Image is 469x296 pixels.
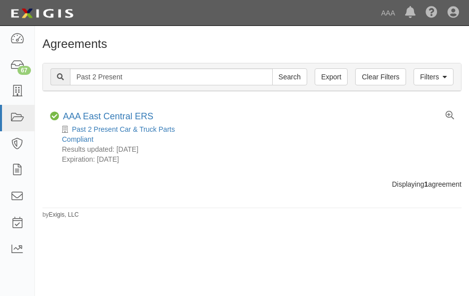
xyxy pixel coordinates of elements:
[50,124,462,134] div: Past 2 Present Car & Truck Parts
[424,180,428,188] b: 1
[426,7,438,19] i: Help Center - Complianz
[42,211,79,219] small: by
[376,3,400,23] a: AAA
[49,211,79,218] a: Exigis, LLC
[272,68,307,85] input: Search
[50,135,93,143] a: Compliant
[414,68,454,85] a: Filters
[63,111,153,121] a: AAA East Central ERS
[72,125,175,133] a: Past 2 Present Car & Truck Parts
[50,154,454,164] div: Expiration: [DATE]
[63,111,153,122] div: AAA East Central ERS
[50,144,454,154] div: Results updated: [DATE]
[446,111,454,120] a: View results summary
[50,112,59,121] i: Compliant
[17,66,31,75] div: 67
[7,4,76,22] img: logo-5460c22ac91f19d4615b14bd174203de0afe785f0fc80cf4dbbc73dc1793850b.png
[355,68,406,85] a: Clear Filters
[315,68,348,85] a: Export
[70,68,273,85] input: Search
[42,37,462,50] h1: Agreements
[35,179,469,189] div: Displaying agreement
